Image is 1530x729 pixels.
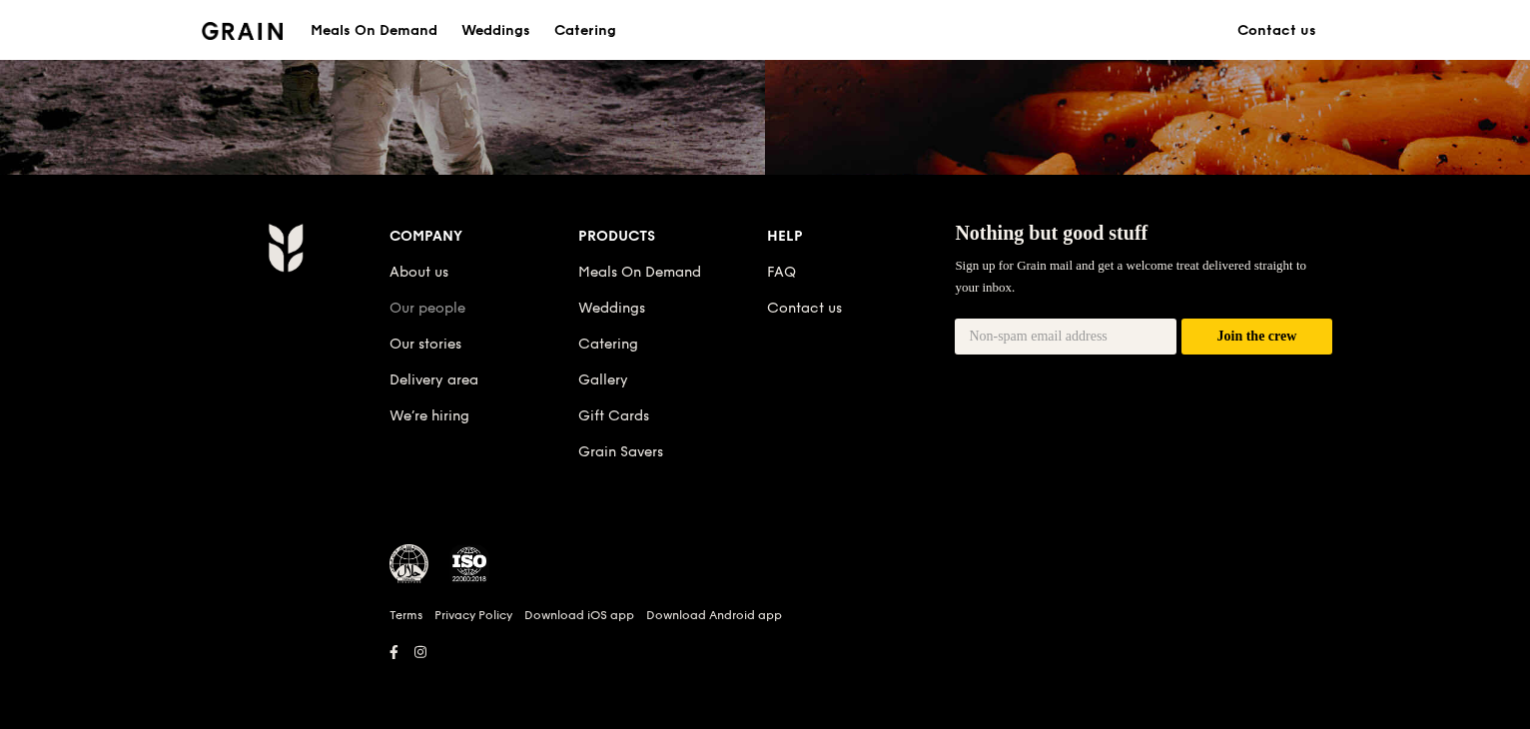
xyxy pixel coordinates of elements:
[542,1,628,61] a: Catering
[389,300,465,317] a: Our people
[389,264,448,281] a: About us
[767,300,842,317] a: Contact us
[389,407,469,424] a: We’re hiring
[578,300,645,317] a: Weddings
[190,666,1340,682] h6: Revision
[578,223,767,251] div: Products
[578,336,638,353] a: Catering
[646,607,782,623] a: Download Android app
[449,544,489,584] img: ISO Certified
[311,1,437,61] div: Meals On Demand
[389,371,478,388] a: Delivery area
[554,1,616,61] div: Catering
[767,264,796,281] a: FAQ
[389,544,429,584] img: MUIS Halal Certified
[389,607,422,623] a: Terms
[389,223,578,251] div: Company
[1181,319,1332,356] button: Join the crew
[1225,1,1328,61] a: Contact us
[955,222,1147,244] span: Nothing but good stuff
[955,258,1306,295] span: Sign up for Grain mail and get a welcome treat delivered straight to your inbox.
[434,607,512,623] a: Privacy Policy
[524,607,634,623] a: Download iOS app
[578,407,649,424] a: Gift Cards
[578,264,701,281] a: Meals On Demand
[578,371,628,388] a: Gallery
[202,22,283,40] img: Grain
[578,443,663,460] a: Grain Savers
[955,319,1176,355] input: Non-spam email address
[449,1,542,61] a: Weddings
[461,1,530,61] div: Weddings
[389,336,461,353] a: Our stories
[767,223,956,251] div: Help
[268,223,303,273] img: Grain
